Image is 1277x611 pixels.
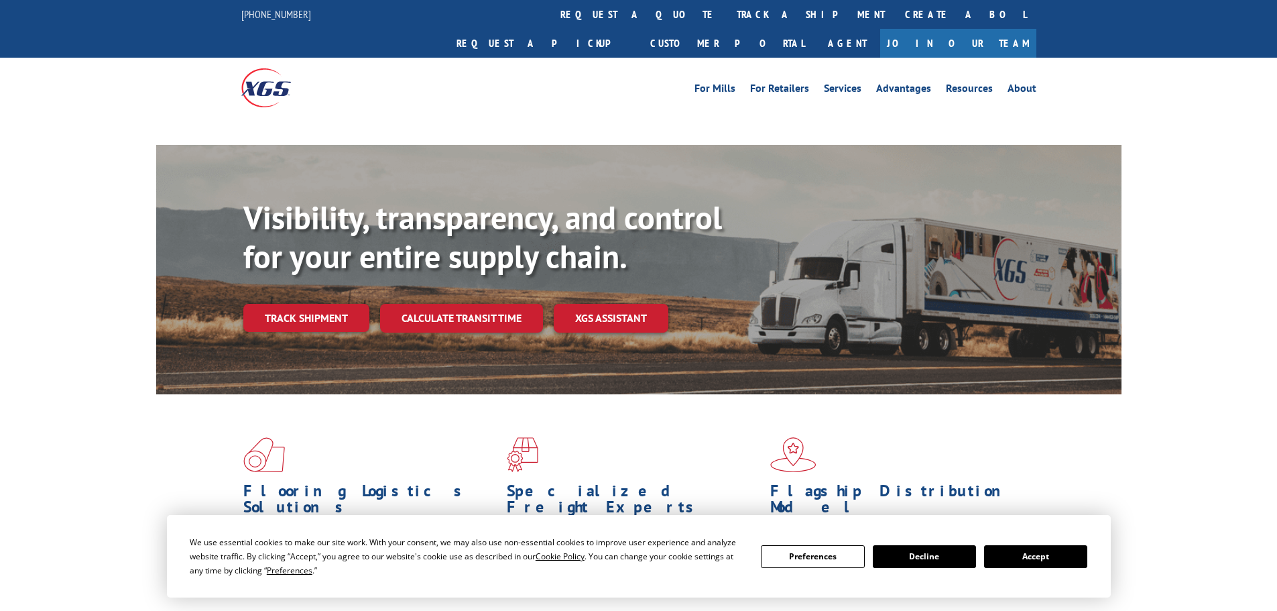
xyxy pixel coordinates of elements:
[640,29,814,58] a: Customer Portal
[167,515,1111,598] div: Cookie Consent Prompt
[536,551,585,562] span: Cookie Policy
[876,83,931,98] a: Advantages
[946,83,993,98] a: Resources
[243,437,285,472] img: xgs-icon-total-supply-chain-intelligence-red
[241,7,311,21] a: [PHONE_NUMBER]
[446,29,640,58] a: Request a pickup
[880,29,1036,58] a: Join Our Team
[694,83,735,98] a: For Mills
[554,304,668,333] a: XGS ASSISTANT
[1008,83,1036,98] a: About
[380,304,543,333] a: Calculate transit time
[267,565,312,576] span: Preferences
[824,83,861,98] a: Services
[770,483,1024,522] h1: Flagship Distribution Model
[243,483,497,522] h1: Flooring Logistics Solutions
[873,545,976,568] button: Decline
[507,483,760,522] h1: Specialized Freight Experts
[243,304,369,332] a: Track shipment
[243,197,722,277] b: Visibility, transparency, and control for your entire supply chain.
[507,437,538,472] img: xgs-icon-focused-on-flooring-red
[190,535,745,577] div: We use essential cookies to make our site work. With your consent, we may also use non-essential ...
[984,545,1087,568] button: Accept
[761,545,864,568] button: Preferences
[770,437,816,472] img: xgs-icon-flagship-distribution-model-red
[814,29,880,58] a: Agent
[750,83,809,98] a: For Retailers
